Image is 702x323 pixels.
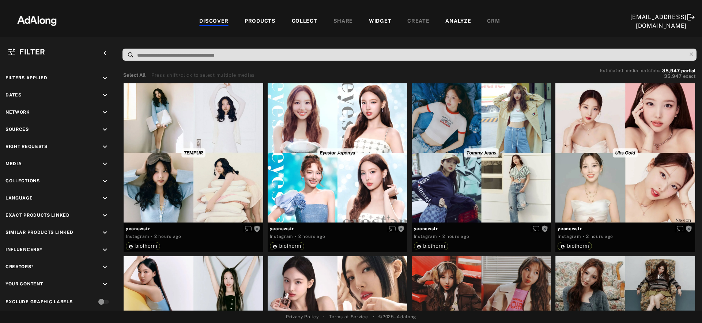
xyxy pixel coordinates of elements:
[439,233,441,239] span: ·
[558,225,693,232] span: yeonewstr
[686,226,692,231] span: Rights not requested
[369,17,391,26] div: WIDGET
[126,225,261,232] span: yeonewstr
[630,13,687,30] div: [EMAIL_ADDRESS][DOMAIN_NAME]
[101,212,109,220] i: keyboard_arrow_down
[135,243,157,249] span: biotherm
[101,74,109,82] i: keyboard_arrow_down
[243,225,254,232] button: Enable diffusion on this media
[445,17,471,26] div: ANALYZE
[292,17,317,26] div: COLLECT
[414,233,437,240] div: Instagram
[199,17,229,26] div: DISCOVER
[531,225,541,232] button: Enable diffusion on this media
[5,161,22,166] span: Media
[101,126,109,134] i: keyboard_arrow_down
[101,246,109,254] i: keyboard_arrow_down
[19,47,45,56] span: Filter
[417,243,445,248] div: biotherm
[5,230,73,235] span: Similar Products Linked
[541,226,548,231] span: Rights not requested
[270,233,293,240] div: Instagram
[101,280,109,288] i: keyboard_arrow_down
[423,243,445,249] span: biotherm
[664,73,682,79] span: 35,947
[5,75,48,80] span: Filters applied
[5,92,22,98] span: Dates
[333,17,353,26] div: SHARE
[323,313,325,320] span: •
[5,195,33,201] span: Language
[662,68,680,73] span: 35,947
[558,233,581,240] div: Instagram
[123,72,146,79] button: Select All
[298,234,325,239] time: 2025-09-16T12:30:58.000Z
[487,17,500,26] div: CRM
[600,68,661,73] span: Estimated media matches:
[270,225,405,232] span: yeonewstr
[5,247,42,252] span: Influencers*
[101,263,109,271] i: keyboard_arrow_down
[561,243,589,248] div: biotherm
[5,299,72,305] div: Exclude Graphic Labels
[273,243,301,248] div: biotherm
[5,213,70,218] span: Exact Products Linked
[101,109,109,117] i: keyboard_arrow_down
[675,225,686,232] button: Enable diffusion on this media
[101,177,109,185] i: keyboard_arrow_down
[101,91,109,99] i: keyboard_arrow_down
[5,110,30,115] span: Network
[151,233,152,239] span: ·
[101,194,109,202] i: keyboard_arrow_down
[387,225,398,232] button: Enable diffusion on this media
[442,234,469,239] time: 2025-09-16T12:30:58.000Z
[5,9,69,31] img: 63233d7d88ed69de3c212112c67096b6.png
[373,313,374,320] span: •
[5,281,43,286] span: Your Content
[5,144,48,149] span: Right Requests
[254,226,260,231] span: Rights not requested
[665,288,702,323] iframe: Chat Widget
[567,243,589,249] span: biotherm
[279,243,301,249] span: biotherm
[151,72,255,79] div: Press shift+click to select multiple medias
[101,49,109,57] i: keyboard_arrow_left
[295,233,297,239] span: ·
[286,313,319,320] a: Privacy Policy
[378,313,416,320] span: © 2025 - Adalong
[101,143,109,151] i: keyboard_arrow_down
[245,17,276,26] div: PRODUCTS
[5,127,29,132] span: Sources
[662,69,695,73] button: 35,947partial
[329,313,368,320] a: Terms of Service
[414,225,549,232] span: yeonewstr
[154,234,181,239] time: 2025-09-16T12:30:58.000Z
[129,243,157,248] div: biotherm
[586,234,613,239] time: 2025-09-16T12:30:58.000Z
[5,178,40,183] span: Collections
[126,233,149,240] div: Instagram
[600,73,695,80] button: 35,947exact
[101,160,109,168] i: keyboard_arrow_down
[398,226,404,231] span: Rights not requested
[5,264,34,269] span: Creators*
[407,17,429,26] div: CREATE
[101,229,109,237] i: keyboard_arrow_down
[583,233,585,239] span: ·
